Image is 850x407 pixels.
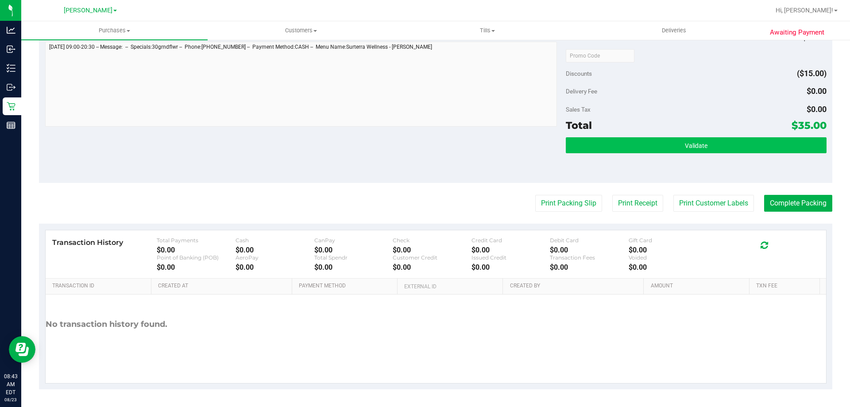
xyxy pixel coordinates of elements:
[550,237,629,244] div: Debit Card
[471,263,550,271] div: $0.00
[393,263,471,271] div: $0.00
[802,33,827,42] span: $50.00
[566,119,592,132] span: Total
[770,27,824,38] span: Awaiting Payment
[566,88,597,95] span: Delivery Fee
[393,237,471,244] div: Check
[807,86,827,96] span: $0.00
[236,254,314,261] div: AeroPay
[471,237,550,244] div: Credit Card
[797,69,827,78] span: ($15.00)
[550,263,629,271] div: $0.00
[792,119,827,132] span: $35.00
[650,27,698,35] span: Deliveries
[9,336,35,363] iframe: Resource center
[566,34,587,41] span: Subtotal
[157,237,236,244] div: Total Payments
[566,106,591,113] span: Sales Tax
[566,137,826,153] button: Validate
[651,283,746,290] a: Amount
[685,142,707,149] span: Validate
[394,27,580,35] span: Tills
[471,254,550,261] div: Issued Credit
[158,283,288,290] a: Created At
[236,263,314,271] div: $0.00
[612,195,663,212] button: Print Receipt
[21,27,208,35] span: Purchases
[7,102,15,111] inline-svg: Retail
[208,27,394,35] span: Customers
[510,283,640,290] a: Created By
[776,7,833,14] span: Hi, [PERSON_NAME]!
[629,263,707,271] div: $0.00
[157,246,236,254] div: $0.00
[471,246,550,254] div: $0.00
[7,64,15,73] inline-svg: Inventory
[7,26,15,35] inline-svg: Analytics
[807,105,827,114] span: $0.00
[4,372,17,396] p: 08:43 AM EDT
[566,49,634,62] input: Promo Code
[52,283,148,290] a: Transaction ID
[550,246,629,254] div: $0.00
[299,283,394,290] a: Payment Method
[64,7,112,14] span: [PERSON_NAME]
[629,254,707,261] div: Voided
[535,195,602,212] button: Print Packing Slip
[7,83,15,92] inline-svg: Outbound
[314,254,393,261] div: Total Spendr
[394,21,580,40] a: Tills
[236,246,314,254] div: $0.00
[21,21,208,40] a: Purchases
[673,195,754,212] button: Print Customer Labels
[314,263,393,271] div: $0.00
[581,21,767,40] a: Deliveries
[7,121,15,130] inline-svg: Reports
[629,237,707,244] div: Gift Card
[157,263,236,271] div: $0.00
[764,195,832,212] button: Complete Packing
[397,279,502,295] th: External ID
[393,246,471,254] div: $0.00
[157,254,236,261] div: Point of Banking (POB)
[314,246,393,254] div: $0.00
[629,246,707,254] div: $0.00
[208,21,394,40] a: Customers
[550,254,629,261] div: Transaction Fees
[4,396,17,403] p: 08/23
[236,237,314,244] div: Cash
[7,45,15,54] inline-svg: Inbound
[46,295,167,354] div: No transaction history found.
[566,66,592,81] span: Discounts
[393,254,471,261] div: Customer Credit
[314,237,393,244] div: CanPay
[756,283,816,290] a: Txn Fee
